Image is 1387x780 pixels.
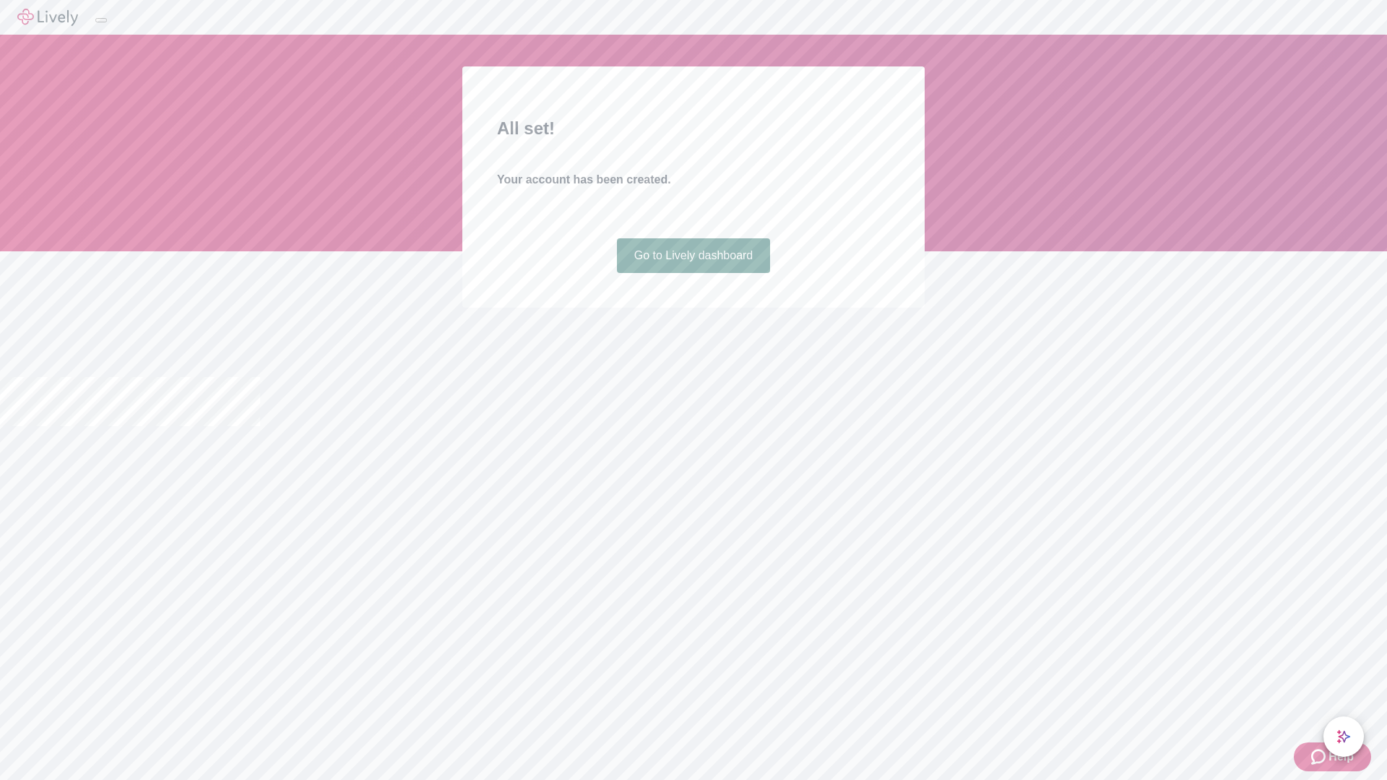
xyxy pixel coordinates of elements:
[497,171,890,188] h4: Your account has been created.
[497,116,890,142] h2: All set!
[1294,742,1371,771] button: Zendesk support iconHelp
[95,18,107,22] button: Log out
[617,238,771,273] a: Go to Lively dashboard
[1336,729,1351,744] svg: Lively AI Assistant
[17,9,78,26] img: Lively
[1311,748,1328,766] svg: Zendesk support icon
[1328,748,1354,766] span: Help
[1323,716,1364,757] button: chat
